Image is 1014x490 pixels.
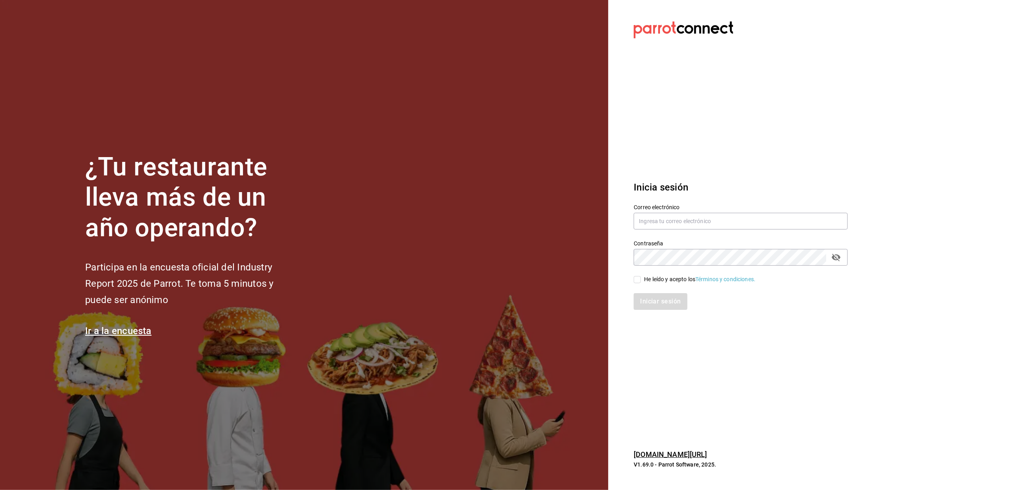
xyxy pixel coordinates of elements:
h2: Participa en la encuesta oficial del Industry Report 2025 de Parrot. Te toma 5 minutos y puede se... [85,259,300,308]
a: Términos y condiciones. [695,276,755,282]
h1: ¿Tu restaurante lleva más de un año operando? [85,152,300,243]
input: Ingresa tu correo electrónico [634,213,848,229]
p: V1.69.0 - Parrot Software, 2025. [634,461,848,469]
a: Ir a la encuesta [85,325,152,336]
label: Contraseña [634,241,848,246]
div: He leído y acepto los [644,275,755,284]
label: Correo electrónico [634,204,848,210]
h3: Inicia sesión [634,180,848,194]
button: passwordField [829,251,843,264]
a: [DOMAIN_NAME][URL] [634,450,707,459]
